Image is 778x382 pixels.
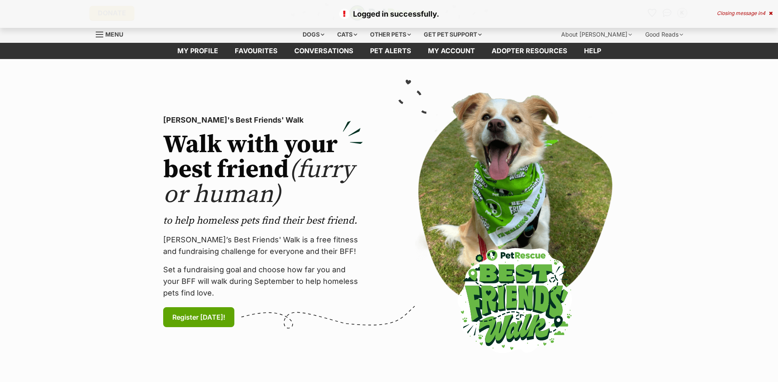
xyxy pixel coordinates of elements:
[331,26,363,43] div: Cats
[96,26,129,41] a: Menu
[169,43,226,59] a: My profile
[172,312,225,322] span: Register [DATE]!
[555,26,638,43] div: About [PERSON_NAME]
[420,43,483,59] a: My account
[163,307,234,327] a: Register [DATE]!
[286,43,362,59] a: conversations
[576,43,609,59] a: Help
[163,114,363,126] p: [PERSON_NAME]'s Best Friends' Walk
[163,264,363,299] p: Set a fundraising goal and choose how far you and your BFF will walk during September to help hom...
[362,43,420,59] a: Pet alerts
[483,43,576,59] a: Adopter resources
[163,234,363,257] p: [PERSON_NAME]’s Best Friends' Walk is a free fitness and fundraising challenge for everyone and t...
[297,26,330,43] div: Dogs
[364,26,417,43] div: Other pets
[163,154,354,210] span: (furry or human)
[226,43,286,59] a: Favourites
[105,31,123,38] span: Menu
[639,26,689,43] div: Good Reads
[163,214,363,227] p: to help homeless pets find their best friend.
[418,26,487,43] div: Get pet support
[163,133,363,207] h2: Walk with your best friend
